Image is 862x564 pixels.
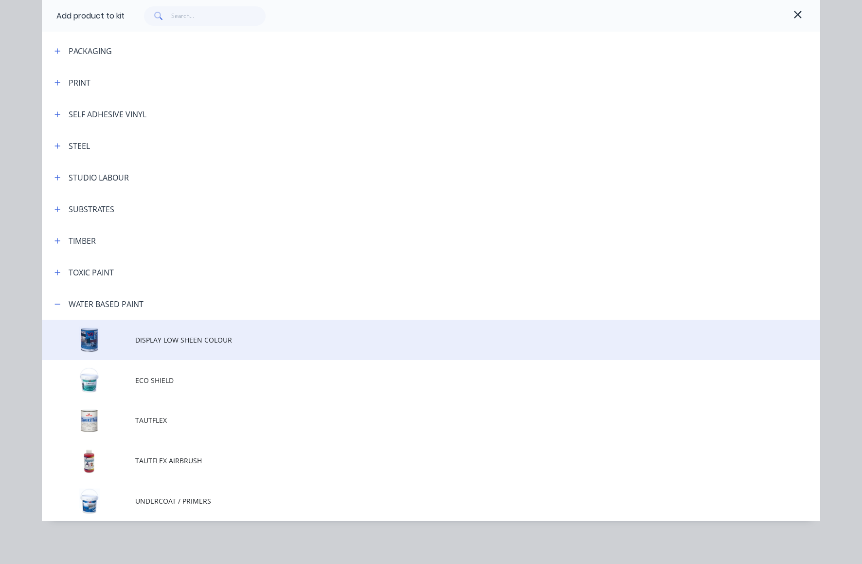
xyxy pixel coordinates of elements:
div: STEEL [69,140,90,152]
span: UNDERCOAT / PRIMERS [135,496,683,506]
span: ECO SHIELD [135,375,683,385]
div: SELF ADHESIVE VINYL [69,109,146,120]
div: WATER BASED PAINT [69,298,144,310]
div: STUDIO LABOUR [69,172,129,183]
input: Search... [171,6,266,26]
div: TIMBER [69,235,96,247]
span: TAUTFLEX [135,415,683,425]
span: DISPLAY LOW SHEEN COLOUR [135,335,683,345]
div: TOXIC PAINT [69,267,114,278]
div: PRINT [69,77,90,89]
span: TAUTFLEX AIRBRUSH [135,455,683,466]
div: PACKAGING [69,45,112,57]
div: Add product to kit [56,10,125,22]
div: SUBSTRATES [69,203,114,215]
